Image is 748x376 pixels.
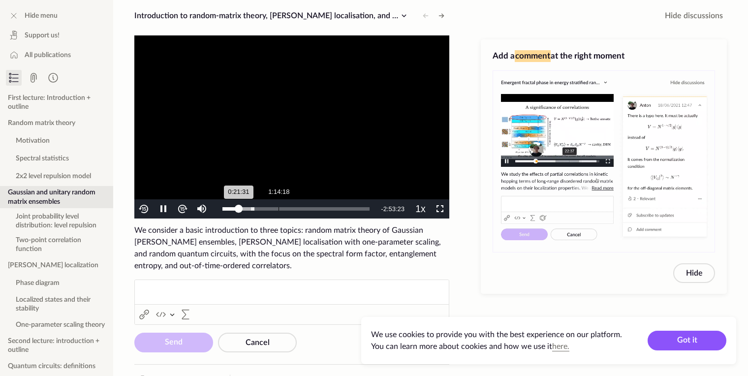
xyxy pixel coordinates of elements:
[25,11,58,21] span: Hide menu
[130,8,414,24] button: Introduction to random-matrix theory, [PERSON_NAME] localisation, and random quantum circuits
[371,331,622,350] span: We use cookies to provide you with the best experience on our platform. You can learn more about ...
[134,226,441,270] span: We consider a basic introduction to three topics: random matrix theory of Gaussian [PERSON_NAME] ...
[136,63,168,72] span: 高速下载
[648,331,726,350] button: Got it
[552,343,569,350] a: here.
[222,207,370,211] div: Progress Bar
[156,46,172,55] span: 投屏
[381,205,383,213] span: -
[25,50,71,60] span: All publications
[192,199,211,219] button: Mute
[493,50,715,62] h3: Add a at the right moment
[383,205,405,213] span: 2:53:23
[154,199,173,219] button: Pause
[218,333,297,352] button: Cancel
[25,31,60,40] span: Support us!
[134,35,449,219] div: Video Player
[156,37,172,46] span: 下载
[515,50,551,62] span: comment
[411,199,430,219] button: Playback Rate
[134,333,213,352] button: Send
[177,203,188,215] img: forth
[138,203,150,215] img: back
[165,338,183,346] span: Send
[665,10,723,22] span: Hide discussions
[134,12,479,20] span: Introduction to random-matrix theory, [PERSON_NAME] localisation, and random quantum circuits
[430,199,449,219] button: Fullscreen
[246,339,270,346] span: Cancel
[673,263,715,283] button: Hide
